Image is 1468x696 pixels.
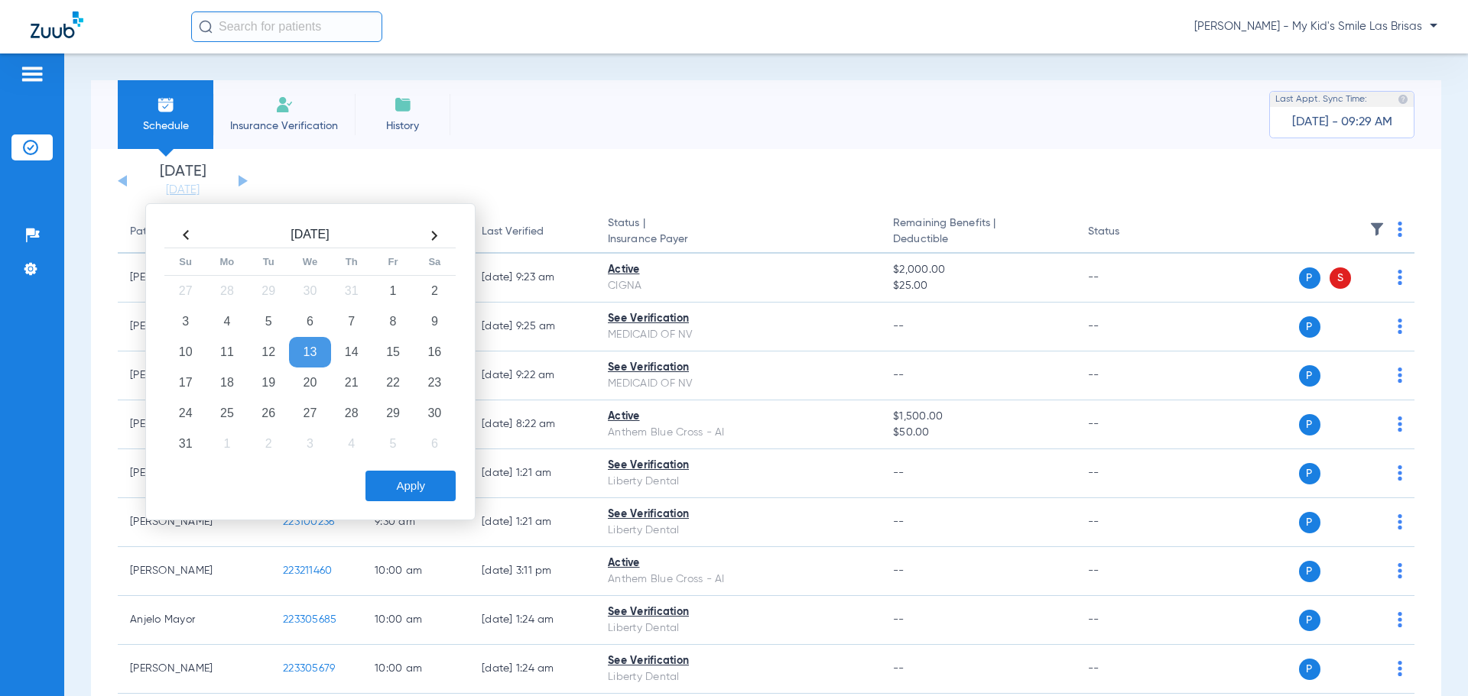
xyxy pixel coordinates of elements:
span: 223305679 [283,663,335,674]
img: group-dot-blue.svg [1398,222,1402,237]
img: group-dot-blue.svg [1398,465,1402,481]
span: P [1299,561,1320,582]
span: P [1299,267,1320,289]
td: [DATE] 1:24 AM [469,645,596,694]
td: [DATE] 3:11 PM [469,547,596,596]
th: Remaining Benefits | [881,211,1075,254]
td: 10:00 AM [362,547,469,596]
input: Search for patients [191,11,382,42]
td: [DATE] 9:22 AM [469,351,596,400]
span: -- [893,370,905,380]
div: Patient Name [130,224,197,240]
li: [DATE] [137,164,229,198]
div: See Verification [608,360,869,376]
div: Patient Name [130,224,258,240]
div: Liberty Dental [608,523,869,539]
div: Active [608,409,869,425]
div: Liberty Dental [608,669,869,685]
span: 223211460 [283,565,332,576]
span: P [1299,414,1320,435]
span: -- [893,614,905,625]
td: [PERSON_NAME] [118,645,271,694]
td: -- [1076,449,1179,498]
th: [DATE] [206,223,414,248]
td: -- [1076,303,1179,351]
img: group-dot-blue.svg [1398,514,1402,529]
img: hamburger-icon [20,65,44,83]
td: -- [1076,547,1179,596]
span: P [1299,512,1320,533]
td: Anjelo Mayor [118,596,271,645]
img: group-dot-blue.svg [1398,270,1402,285]
td: -- [1076,400,1179,449]
div: MEDICAID OF NV [608,376,869,392]
img: group-dot-blue.svg [1398,367,1402,383]
span: -- [893,321,905,332]
img: group-dot-blue.svg [1398,416,1402,432]
span: Insurance Verification [225,118,343,134]
span: -- [893,516,905,527]
span: P [1299,316,1320,338]
div: See Verification [608,653,869,669]
div: CIGNA [608,278,869,294]
span: $50.00 [893,425,1063,441]
span: $1,500.00 [893,409,1063,425]
img: Zuub Logo [31,11,83,38]
td: 9:30 AM [362,498,469,547]
td: 10:00 AM [362,645,469,694]
span: 223305685 [283,614,336,625]
span: P [1299,659,1320,680]
iframe: Chat Widget [1392,623,1468,696]
div: Last Verified [482,224,544,240]
span: Schedule [129,118,202,134]
span: -- [893,663,905,674]
img: Search Icon [199,20,213,34]
img: Schedule [157,95,175,114]
a: [DATE] [137,183,229,198]
span: [PERSON_NAME] - My Kid's Smile Las Brisas [1194,19,1437,34]
span: -- [893,468,905,478]
div: Anthem Blue Cross - AI [608,425,869,441]
td: -- [1076,254,1179,303]
img: History [394,95,412,114]
img: group-dot-blue.svg [1398,563,1402,578]
td: [PERSON_NAME] [118,498,271,547]
img: Manual Insurance Verification [275,95,294,114]
button: Apply [365,471,456,501]
td: [DATE] 1:21 AM [469,449,596,498]
td: [DATE] 1:21 AM [469,498,596,547]
td: [PERSON_NAME] [118,547,271,596]
span: [DATE] - 09:29 AM [1292,115,1392,130]
div: See Verification [608,311,869,327]
div: See Verification [608,604,869,620]
th: Status | [596,211,881,254]
td: -- [1076,645,1179,694]
td: [DATE] 8:22 AM [469,400,596,449]
span: -- [893,565,905,576]
span: Insurance Payer [608,231,869,248]
div: Liberty Dental [608,620,869,636]
span: $2,000.00 [893,262,1063,278]
td: [DATE] 9:23 AM [469,254,596,303]
div: See Verification [608,458,869,474]
img: filter.svg [1369,222,1385,237]
th: Status [1076,211,1179,254]
span: P [1299,463,1320,484]
td: -- [1076,351,1179,400]
span: History [366,118,439,134]
img: group-dot-blue.svg [1398,319,1402,334]
span: P [1299,610,1320,631]
img: last sync help info [1398,94,1408,105]
div: Anthem Blue Cross - AI [608,571,869,588]
div: See Verification [608,507,869,523]
span: $25.00 [893,278,1063,294]
div: Last Verified [482,224,583,240]
span: P [1299,365,1320,387]
span: S [1330,267,1351,289]
td: [DATE] 9:25 AM [469,303,596,351]
div: Active [608,262,869,278]
span: Last Appt. Sync Time: [1275,92,1367,107]
div: Liberty Dental [608,474,869,490]
span: Deductible [893,231,1063,248]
